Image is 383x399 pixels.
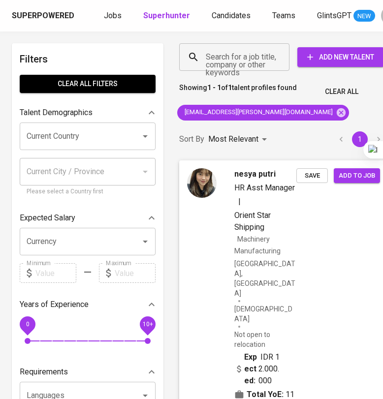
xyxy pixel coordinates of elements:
[296,168,328,184] button: Save
[234,211,271,232] span: Orient Star Shipping
[234,351,281,387] div: IDR 12.000.000
[20,103,156,123] div: Talent Demographics
[234,259,296,298] div: [GEOGRAPHIC_DATA], [GEOGRAPHIC_DATA]
[20,362,156,382] div: Requirements
[272,11,295,20] span: Teams
[208,130,270,149] div: Most Relevant
[35,263,76,283] input: Value
[187,168,217,198] img: 7f1a87d695de47452a7e266eca42fde6.jpeg
[321,83,362,101] button: Clear All
[244,351,258,387] b: Expected:
[207,84,221,92] b: 1 - 1
[20,75,156,93] button: Clear All filters
[212,11,251,20] span: Candidates
[339,170,375,182] span: Add to job
[143,11,190,20] b: Superhunter
[317,11,351,20] span: GlintsGPT
[177,108,339,117] span: [EMAIL_ADDRESS][PERSON_NAME][DOMAIN_NAME]
[104,11,122,20] span: Jobs
[12,10,74,22] div: Superpowered
[352,131,368,147] button: page 1
[317,10,375,22] a: GlintsGPT NEW
[20,295,156,314] div: Years of Experience
[104,10,124,22] a: Jobs
[177,105,349,121] div: [EMAIL_ADDRESS][PERSON_NAME][DOMAIN_NAME]
[115,263,156,283] input: Value
[20,212,75,224] p: Expected Salary
[228,84,232,92] b: 1
[179,83,297,101] p: Showing of talent profiles found
[143,10,192,22] a: Superhunter
[20,208,156,228] div: Expected Salary
[28,78,148,90] span: Clear All filters
[20,51,156,67] h6: Filters
[142,321,153,328] span: 10+
[20,366,68,378] p: Requirements
[234,168,276,180] span: nesya putri
[234,304,296,324] span: [DEMOGRAPHIC_DATA]
[20,299,89,310] p: Years of Experience
[238,196,241,208] span: |
[234,330,296,349] p: Not open to relocation
[12,10,76,22] a: Superpowered
[305,51,376,63] span: Add New Talent
[234,235,281,255] span: Machinery Manufacturing
[334,168,380,184] button: Add to job
[212,10,253,22] a: Candidates
[301,170,323,182] span: Save
[234,183,295,192] span: HR Asst Manager
[272,10,297,22] a: Teams
[353,11,375,21] span: NEW
[26,321,29,328] span: 0
[179,133,204,145] p: Sort By
[325,86,358,98] span: Clear All
[27,187,149,197] p: Please select a Country first
[20,107,93,119] p: Talent Demographics
[208,133,258,145] p: Most Relevant
[138,235,152,248] button: Open
[138,129,152,143] button: Open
